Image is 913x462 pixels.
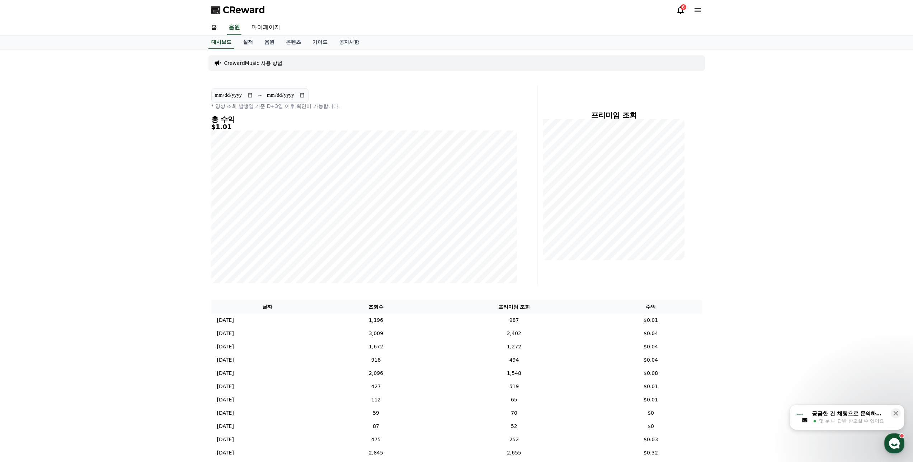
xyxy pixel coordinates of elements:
td: 65 [428,393,599,406]
a: 실적 [237,35,259,49]
th: 조회수 [324,300,428,314]
a: 6 [676,6,685,14]
a: 콘텐츠 [280,35,307,49]
td: 918 [324,353,428,367]
td: 519 [428,380,599,393]
p: [DATE] [217,396,234,404]
a: 대화 [47,227,93,245]
td: 87 [324,420,428,433]
p: [DATE] [217,370,234,377]
td: $0 [600,420,702,433]
th: 프리미엄 조회 [428,300,599,314]
a: 공지사항 [333,35,365,49]
td: 1,548 [428,367,599,380]
a: CReward [211,4,265,16]
a: 홈 [2,227,47,245]
td: $0.01 [600,314,702,327]
a: 가이드 [307,35,333,49]
span: 설정 [111,238,119,244]
a: 음원 [259,35,280,49]
th: 수익 [600,300,702,314]
p: [DATE] [217,383,234,390]
p: [DATE] [217,316,234,324]
p: [DATE] [217,356,234,364]
td: $0.04 [600,340,702,353]
p: [DATE] [217,409,234,417]
td: $0.01 [600,380,702,393]
td: 427 [324,380,428,393]
td: 112 [324,393,428,406]
a: CrewardMusic 사용 방법 [224,59,283,67]
td: 2,845 [324,446,428,459]
a: 대시보드 [208,35,234,49]
td: 475 [324,433,428,446]
td: 494 [428,353,599,367]
th: 날짜 [211,300,324,314]
p: [DATE] [217,449,234,457]
td: 1,196 [324,314,428,327]
td: $0.04 [600,353,702,367]
span: CReward [223,4,265,16]
td: $0.32 [600,446,702,459]
td: 2,655 [428,446,599,459]
td: $0.01 [600,393,702,406]
td: 2,402 [428,327,599,340]
td: $0 [600,406,702,420]
h5: $1.01 [211,123,517,130]
p: [DATE] [217,343,234,351]
td: 59 [324,406,428,420]
div: 6 [681,4,686,10]
td: 52 [428,420,599,433]
span: 대화 [66,238,74,244]
h4: 총 수익 [211,115,517,123]
p: [DATE] [217,436,234,443]
td: 1,272 [428,340,599,353]
p: * 영상 조회 발생일 기준 D+3일 이후 확인이 가능합니다. [211,103,517,110]
td: 70 [428,406,599,420]
td: 3,009 [324,327,428,340]
a: 설정 [93,227,138,245]
h4: 프리미엄 조회 [543,111,685,119]
a: 음원 [227,20,241,35]
td: $0.08 [600,367,702,380]
td: $0.04 [600,327,702,340]
p: [DATE] [217,423,234,430]
td: 1,672 [324,340,428,353]
p: ~ [258,91,262,100]
td: 252 [428,433,599,446]
td: 987 [428,314,599,327]
p: [DATE] [217,330,234,337]
td: 2,096 [324,367,428,380]
a: 마이페이지 [246,20,286,35]
a: 홈 [206,20,223,35]
span: 홈 [23,238,27,244]
td: $0.03 [600,433,702,446]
